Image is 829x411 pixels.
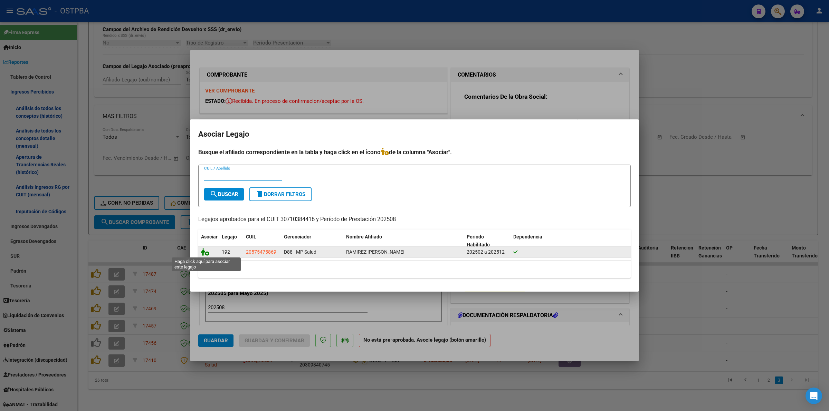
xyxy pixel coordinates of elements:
datatable-header-cell: Periodo Habilitado [464,229,511,252]
mat-icon: search [210,190,218,198]
datatable-header-cell: Nombre Afiliado [343,229,464,252]
span: Buscar [210,191,238,197]
span: RAMIREZ DANTE MISAEL [346,249,404,255]
datatable-header-cell: Asociar [198,229,219,252]
div: 1 registros [198,261,631,278]
span: D88 - MP Salud [284,249,316,255]
span: 20575475869 [246,249,276,255]
span: Asociar [201,234,218,239]
span: Periodo Habilitado [467,234,490,247]
h4: Busque el afiliado correspondiente en la tabla y haga click en el ícono de la columna "Asociar". [198,148,631,157]
span: 192 [222,249,230,255]
button: Buscar [204,188,244,200]
div: Open Intercom Messenger [806,388,822,404]
span: Nombre Afiliado [346,234,382,239]
div: 202502 a 202512 [467,248,508,256]
mat-icon: delete [256,190,264,198]
span: CUIL [246,234,256,239]
h2: Asociar Legajo [198,128,631,141]
datatable-header-cell: CUIL [243,229,281,252]
span: Gerenciador [284,234,311,239]
datatable-header-cell: Legajo [219,229,243,252]
p: Legajos aprobados para el CUIT 30710384416 y Período de Prestación 202508 [198,215,631,224]
datatable-header-cell: Dependencia [511,229,631,252]
span: Legajo [222,234,237,239]
button: Borrar Filtros [249,187,312,201]
span: Borrar Filtros [256,191,305,197]
span: Dependencia [513,234,542,239]
datatable-header-cell: Gerenciador [281,229,343,252]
